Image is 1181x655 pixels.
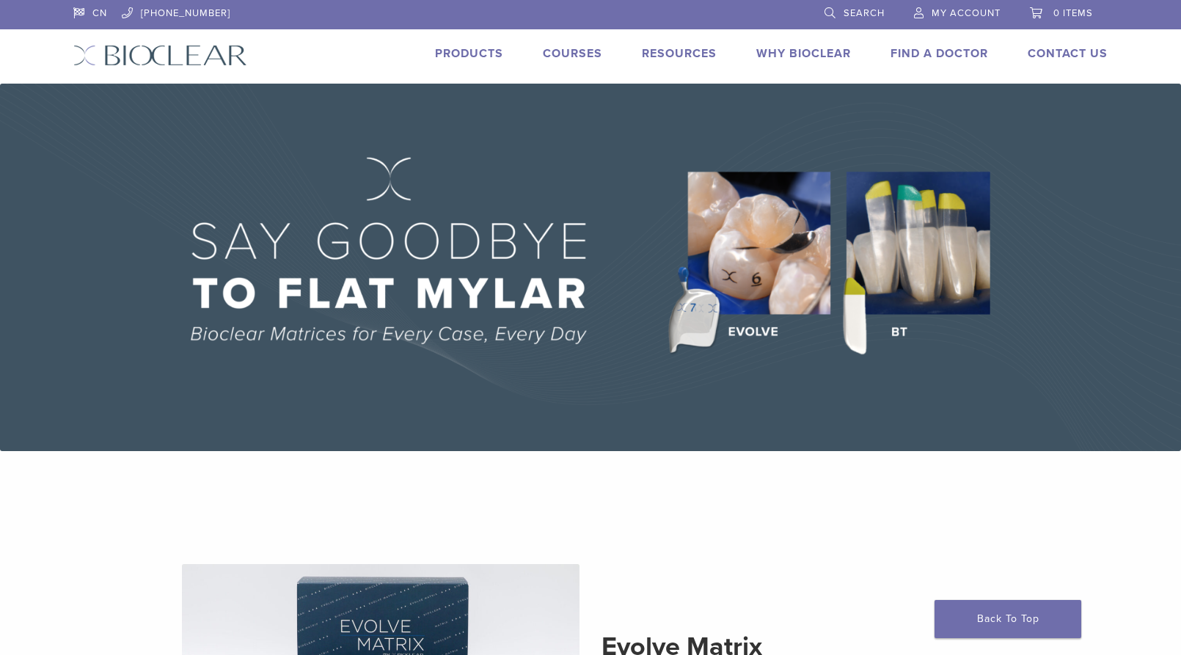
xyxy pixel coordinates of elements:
a: Courses [543,46,602,61]
span: My Account [932,7,1001,19]
a: Back To Top [935,600,1081,638]
a: Contact Us [1028,46,1108,61]
img: Bioclear [73,45,247,66]
span: Search [844,7,885,19]
a: Find A Doctor [891,46,988,61]
a: Why Bioclear [756,46,851,61]
span: 0 items [1053,7,1093,19]
a: Products [435,46,503,61]
a: Resources [642,46,717,61]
